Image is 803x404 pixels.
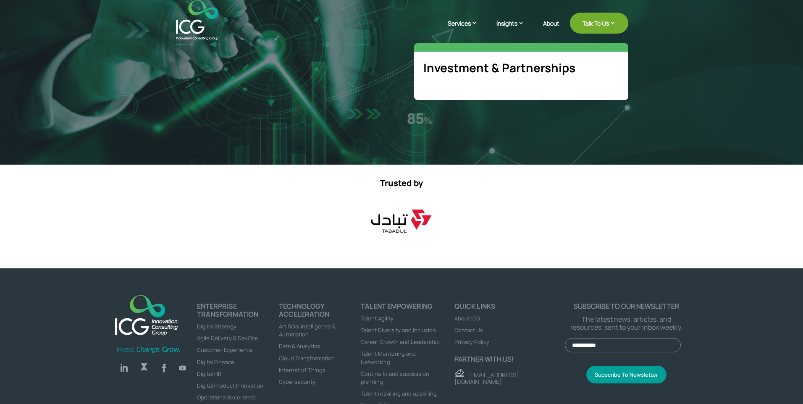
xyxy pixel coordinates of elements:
[197,370,221,378] a: Digital HR
[496,19,533,40] a: Insights
[565,315,688,331] p: The latest news, articles, and resources, sent to your inbox weekly.
[361,370,429,386] a: Continuity and succession planning
[454,302,565,314] h4: Quick links
[197,334,258,342] a: Agile Delivery & DevOps
[136,359,152,376] a: Follow on X
[110,290,183,339] img: ICG-new logo (1)
[570,13,628,34] a: Talk To Us
[279,302,361,322] h4: TECHNOLOGY ACCELERATION
[361,326,436,334] a: Talent Diversity and Inclusion
[115,346,182,354] img: Invest-Change-Grow-Green
[361,338,440,346] a: Career Growth and Leadership
[454,370,519,386] a: [EMAIL_ADDRESS][DOMAIN_NAME]
[454,355,565,363] p: Partner with us!
[361,350,416,365] a: Talent Mentoring and Networking
[197,382,263,389] a: Digital Product Innovation
[454,369,464,377] img: email - ICG
[197,302,279,322] h4: ENTERPRISE TRANSFORMATION
[175,178,628,188] p: Trusted by
[454,326,483,334] a: Contact Us
[176,361,189,375] a: Follow on Youtube
[279,323,336,338] a: Artificial intelligence & Automation
[454,315,480,322] a: About ICG
[197,323,236,330] a: Digital Strategy
[543,20,559,40] a: About
[110,290,183,341] a: logo_footer
[361,390,437,397] a: Talent reskilling and upskilling
[279,354,335,362] a: Cloud Transformation
[595,371,658,378] span: Subscribe To Newsletter
[279,378,315,386] a: Cybersecurity
[197,394,256,401] a: Operational Excellence
[586,366,667,383] button: Subscribe To Newsletter
[279,342,320,350] a: Data & Analytics
[361,302,443,314] h4: Talent Empowering
[156,359,173,376] a: Follow on Facebook
[448,19,486,40] a: Services
[197,358,234,366] a: Digital Finance
[361,315,394,322] a: Talent Agility
[423,61,619,79] h5: Investment & Partnerships
[115,359,132,376] a: Follow on LinkedIn
[197,346,253,354] a: Customer Experience
[279,366,325,374] a: Internet of Things
[360,203,443,238] img: tabadul logo
[565,302,688,310] p: Subscribe to our newsletter
[454,338,489,346] a: Privacy Policy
